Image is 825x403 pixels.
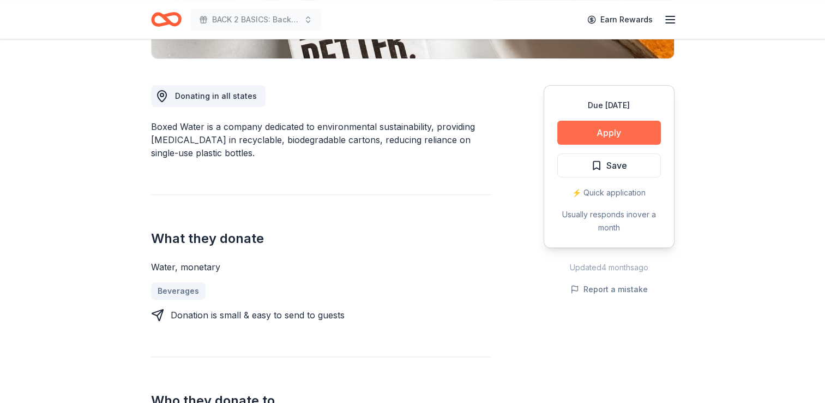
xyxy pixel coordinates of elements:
button: Save [557,153,661,177]
button: Report a mistake [570,283,648,296]
button: Apply [557,121,661,145]
button: BACK 2 BASICS: Back to School Event [190,9,321,31]
a: Home [151,7,182,32]
span: Donating in all states [175,91,257,100]
h2: What they donate [151,230,491,247]
div: Boxed Water is a company dedicated to environmental sustainability, providing [MEDICAL_DATA] in r... [151,120,491,159]
a: Earn Rewards [581,10,659,29]
div: Usually responds in over a month [557,208,661,234]
div: ⚡️ Quick application [557,186,661,199]
div: Donation is small & easy to send to guests [171,309,345,322]
div: Updated 4 months ago [544,261,675,274]
span: BACK 2 BASICS: Back to School Event [212,13,299,26]
div: Due [DATE] [557,99,661,112]
div: Water, monetary [151,260,491,274]
a: Beverages [151,282,206,300]
span: Save [606,158,627,173]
